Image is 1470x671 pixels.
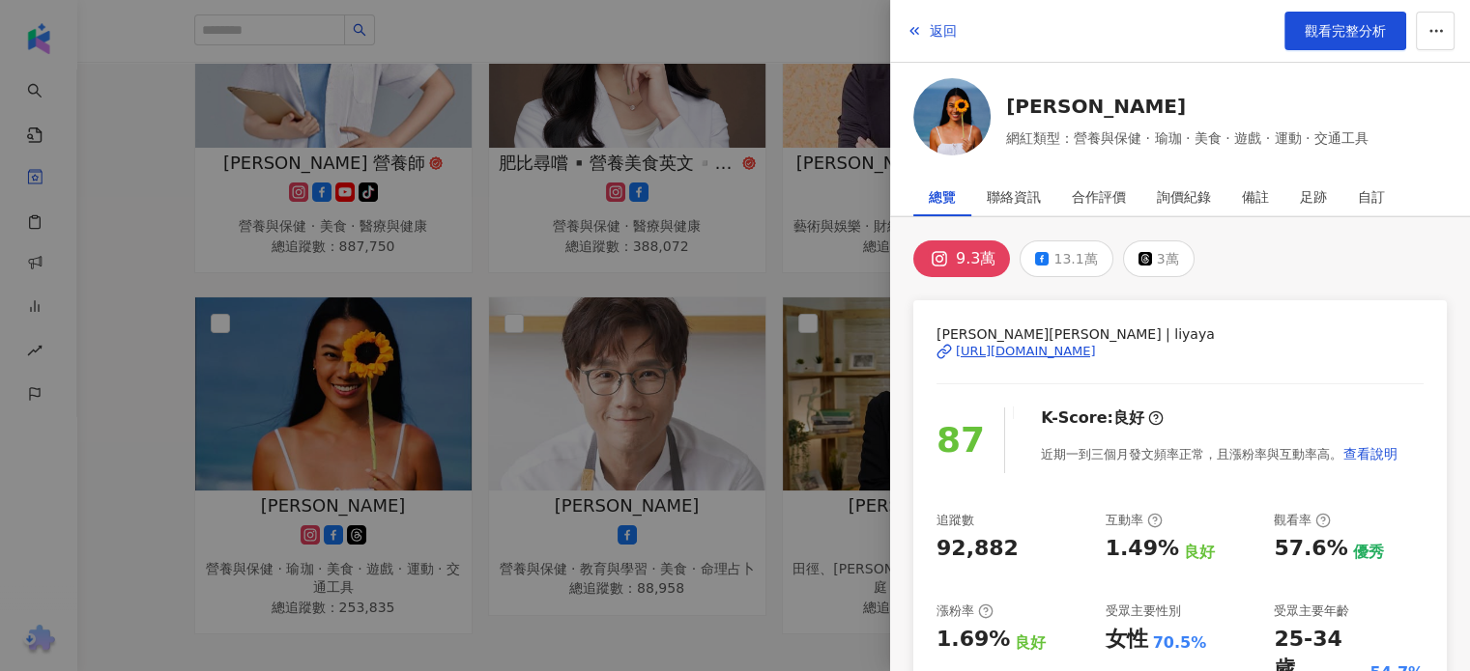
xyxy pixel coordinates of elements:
[937,534,1019,564] div: 92,882
[956,343,1096,360] div: [URL][DOMAIN_NAME]
[1106,602,1181,620] div: 受眾主要性別
[1358,178,1385,216] div: 自訂
[913,240,1010,277] button: 9.3萬
[937,602,994,620] div: 漲粉率
[1300,178,1327,216] div: 足跡
[913,78,991,155] img: KOL Avatar
[906,12,958,50] button: 返回
[1342,434,1398,473] button: 查看說明
[1015,632,1046,654] div: 良好
[937,512,974,529] div: 追蹤數
[987,178,1041,216] div: 聯絡資訊
[1274,602,1349,620] div: 受眾主要年齡
[1284,12,1406,50] a: 觀看完整分析
[937,625,1010,655] div: 1.69%
[1274,512,1331,529] div: 觀看率
[1157,178,1211,216] div: 詢價紀錄
[930,23,957,39] span: 返回
[1305,23,1386,39] span: 觀看完整分析
[1041,434,1398,473] div: 近期一到三個月發文頻率正常，且漲粉率與互動率高。
[1106,534,1179,564] div: 1.49%
[1020,240,1112,277] button: 13.1萬
[1113,407,1144,429] div: 良好
[937,413,985,468] div: 87
[1343,446,1398,461] span: 查看說明
[1157,245,1179,272] div: 3萬
[1274,534,1347,564] div: 57.6%
[937,323,1424,345] span: [PERSON_NAME][PERSON_NAME] | liyaya
[1053,245,1097,272] div: 13.1萬
[1006,127,1369,149] span: 網紅類型：營養與保健 · 瑜珈 · 美食 · 遊戲 · 運動 · 交通工具
[1106,625,1148,655] div: 女性
[1006,93,1369,120] a: [PERSON_NAME]
[1072,178,1126,216] div: 合作評價
[1242,178,1269,216] div: 備註
[1353,542,1384,563] div: 優秀
[1123,240,1195,277] button: 3萬
[929,178,956,216] div: 總覽
[1106,512,1163,529] div: 互動率
[956,245,995,272] div: 9.3萬
[1041,407,1164,429] div: K-Score :
[937,343,1424,360] a: [URL][DOMAIN_NAME]
[1153,632,1207,654] div: 70.5%
[913,78,991,162] a: KOL Avatar
[1184,542,1215,563] div: 良好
